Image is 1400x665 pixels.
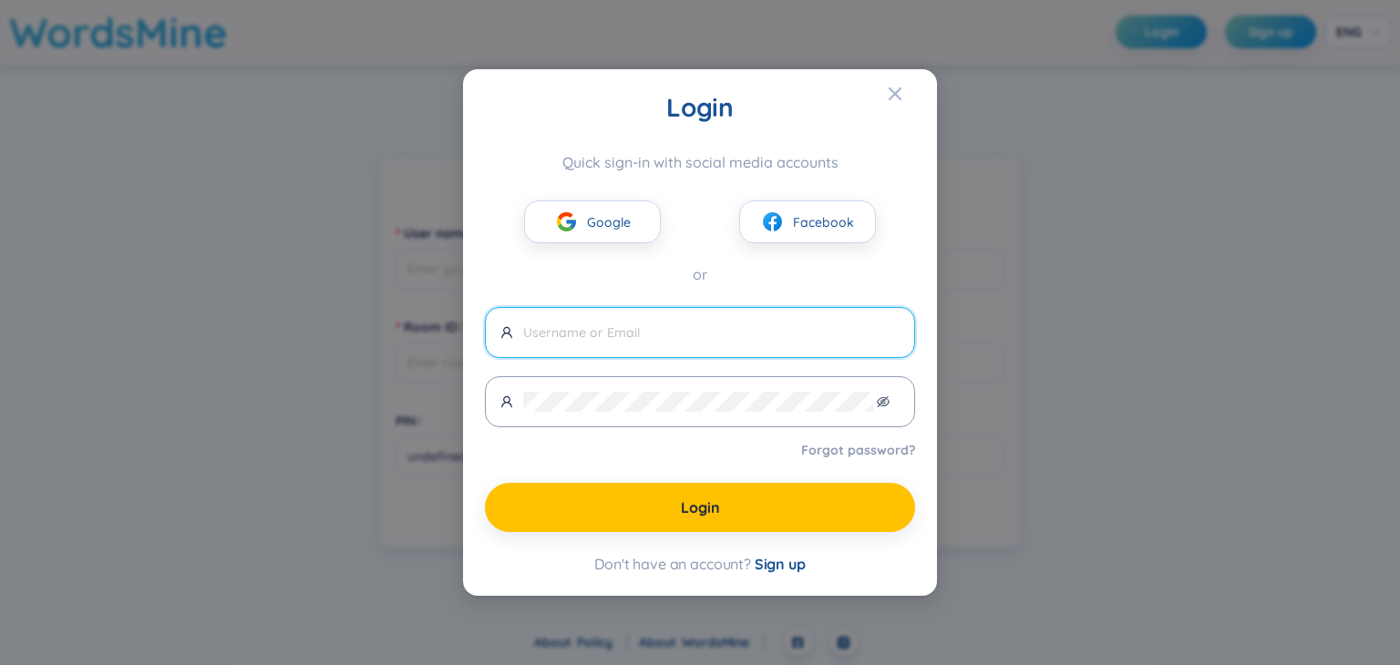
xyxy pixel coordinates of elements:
[888,69,937,118] button: Close
[801,441,915,459] a: Forgot password?
[485,153,915,171] div: Quick sign-in with social media accounts
[739,200,876,243] button: facebookFacebook
[793,212,854,232] span: Facebook
[485,483,915,532] button: Login
[485,554,915,574] div: Don't have an account?
[761,210,784,233] img: facebook
[523,322,900,343] input: Username or Email
[500,326,513,339] span: user
[877,395,890,408] span: eye-invisible
[755,555,806,573] span: Sign up
[485,263,915,286] div: or
[500,395,513,408] span: user
[524,200,661,243] button: googleGoogle
[555,210,578,233] img: google
[681,497,720,517] span: Login
[587,212,631,232] span: Google
[485,91,915,124] div: Login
